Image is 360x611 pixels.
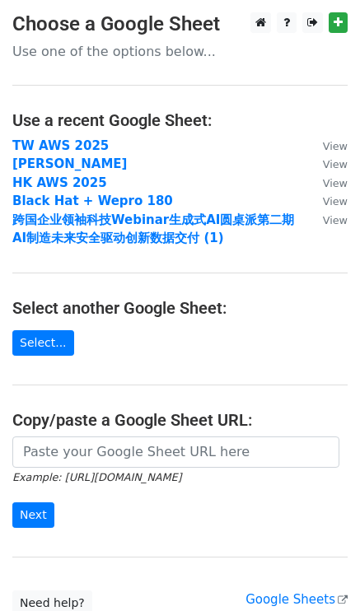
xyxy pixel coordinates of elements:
h4: Use a recent Google Sheet: [12,110,348,130]
a: [PERSON_NAME] [12,156,127,171]
small: View [323,158,348,170]
a: View [306,156,348,171]
a: HK AWS 2025 [12,175,107,190]
a: View [306,175,348,190]
small: View [323,177,348,189]
h4: Select another Google Sheet: [12,298,348,318]
h4: Copy/paste a Google Sheet URL: [12,410,348,430]
a: Select... [12,330,74,356]
small: View [323,195,348,208]
a: 跨国企业领袖科技Webinar生成式AI圆桌派第二期AI制造未来安全驱动创新数据交付 (1) [12,212,294,246]
a: View [306,138,348,153]
input: Paste your Google Sheet URL here [12,436,339,468]
a: TW AWS 2025 [12,138,109,153]
small: View [323,214,348,226]
a: Google Sheets [245,592,348,607]
a: View [306,212,348,227]
input: Next [12,502,54,528]
a: Black Hat + Wepro 180 [12,194,173,208]
small: View [323,140,348,152]
h3: Choose a Google Sheet [12,12,348,36]
small: Example: [URL][DOMAIN_NAME] [12,471,181,483]
iframe: Chat Widget [278,532,360,611]
a: View [306,194,348,208]
p: Use one of the options below... [12,43,348,60]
